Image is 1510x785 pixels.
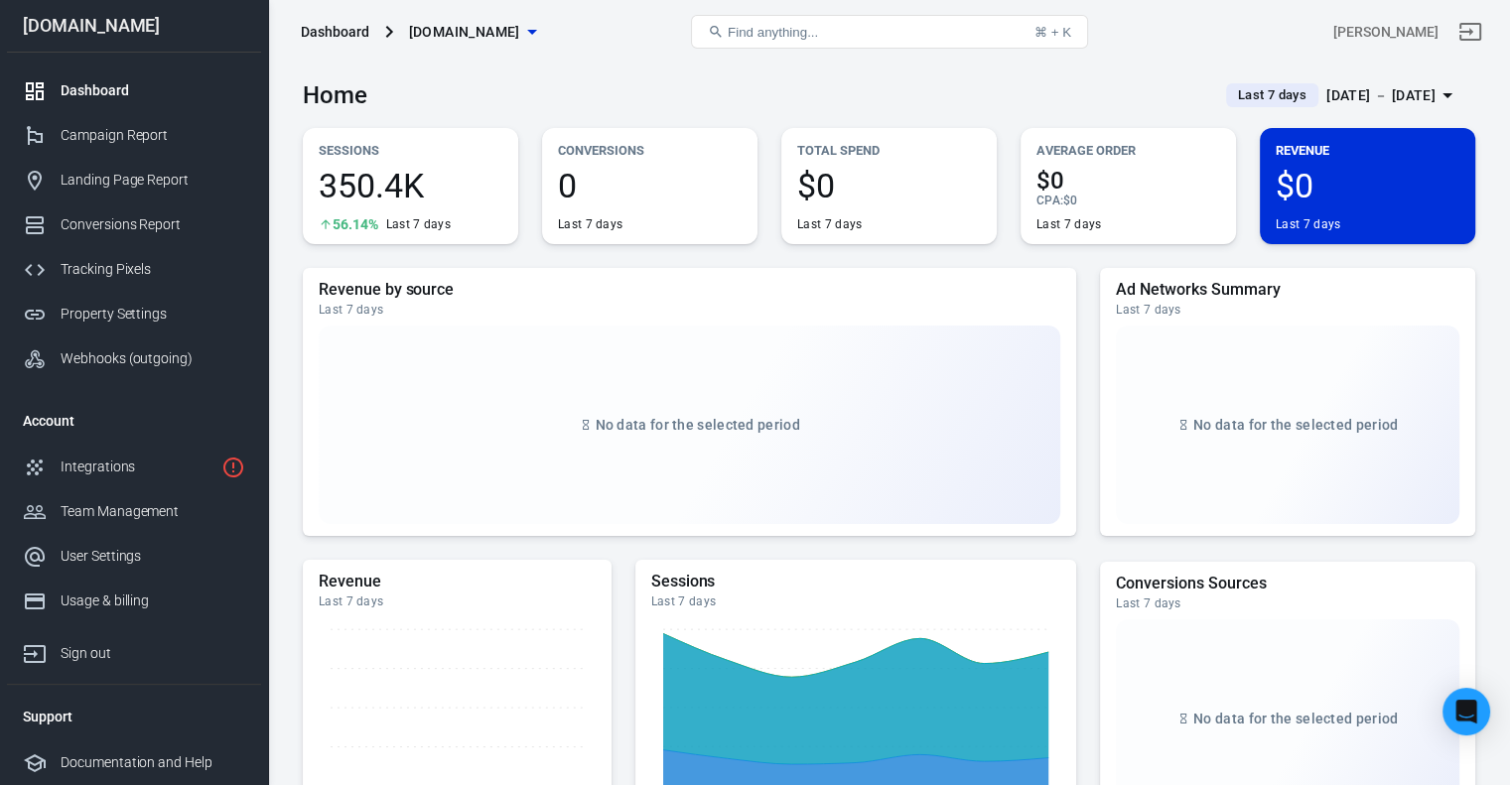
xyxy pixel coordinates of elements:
div: Tracking Pixels [61,259,245,280]
div: Last 7 days [651,593,1061,609]
div: Last 7 days [558,216,622,232]
div: Conversions Report [61,214,245,235]
div: Sign out [61,643,245,664]
a: Usage & billing [7,579,261,623]
p: Average Order [1036,140,1220,161]
div: [DOMAIN_NAME] [7,17,261,35]
div: Dashboard [301,22,369,42]
span: No data for the selected period [596,417,800,433]
h5: Conversions Sources [1116,574,1459,593]
div: Integrations [61,457,213,477]
a: Dashboard [7,68,261,113]
a: Property Settings [7,292,261,336]
span: 0 [558,169,742,202]
li: Support [7,693,261,740]
span: $0 [1036,169,1220,193]
div: Last 7 days [386,216,451,232]
p: Conversions [558,140,742,161]
h3: Home [303,81,367,109]
span: No data for the selected period [1193,711,1398,726]
h5: Sessions [651,572,1061,591]
a: Conversions Report [7,202,261,247]
div: User Settings [61,546,245,567]
p: Total Spend [797,140,981,161]
span: 350.4K [319,169,502,202]
a: User Settings [7,534,261,579]
span: CPA : [1036,194,1063,207]
button: [DOMAIN_NAME] [401,14,544,51]
a: Tracking Pixels [7,247,261,292]
div: Campaign Report [61,125,245,146]
span: 56.14% [333,217,378,231]
a: Landing Page Report [7,158,261,202]
span: Find anything... [728,25,818,40]
div: Open Intercom Messenger [1442,688,1490,735]
div: Usage & billing [61,590,245,611]
div: Last 7 days [319,593,596,609]
span: lelovibes.com [409,20,520,45]
a: Team Management [7,489,261,534]
div: ⌘ + K [1034,25,1071,40]
div: Team Management [61,501,245,522]
div: [DATE] － [DATE] [1326,83,1436,108]
button: Find anything...⌘ + K [691,15,1088,49]
span: No data for the selected period [1193,417,1398,433]
div: Webhooks (outgoing) [61,348,245,369]
div: Last 7 days [797,216,862,232]
div: Account id: ALiREBa8 [1333,22,1439,43]
div: Property Settings [61,304,245,325]
span: $0 [797,169,981,202]
a: Sign out [7,623,261,676]
a: Sign out [1446,8,1494,56]
p: Sessions [319,140,502,161]
li: Account [7,397,261,445]
svg: 1 networks not verified yet [221,456,245,479]
a: Webhooks (outgoing) [7,336,261,381]
div: Documentation and Help [61,752,245,773]
div: Last 7 days [1036,216,1101,232]
a: Campaign Report [7,113,261,158]
h5: Ad Networks Summary [1116,280,1459,300]
h5: Revenue [319,572,596,591]
div: Last 7 days [1276,216,1340,232]
span: $0 [1063,194,1077,207]
div: Dashboard [61,80,245,101]
span: Last 7 days [1230,85,1314,105]
p: Revenue [1276,140,1459,161]
h5: Revenue by source [319,280,1060,300]
span: $0 [1276,169,1459,202]
button: Last 7 days[DATE] － [DATE] [1210,79,1475,112]
div: Last 7 days [1116,302,1459,318]
div: Last 7 days [319,302,1060,318]
div: Landing Page Report [61,170,245,191]
div: Last 7 days [1116,595,1459,611]
a: Integrations [7,445,261,489]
